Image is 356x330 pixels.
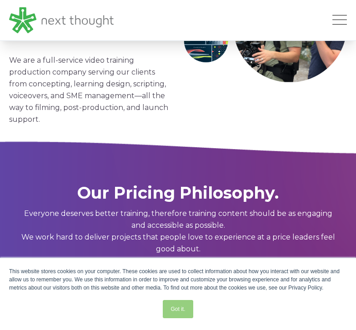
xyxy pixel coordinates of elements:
img: LG - NextThought Logo [9,7,114,34]
div: This website stores cookies on your computer. These cookies are used to collect information about... [9,267,347,292]
button: Open Mobile Menu [332,15,347,26]
span: Our Pricing Philosophy. [77,183,279,203]
a: Got it. [163,300,193,318]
